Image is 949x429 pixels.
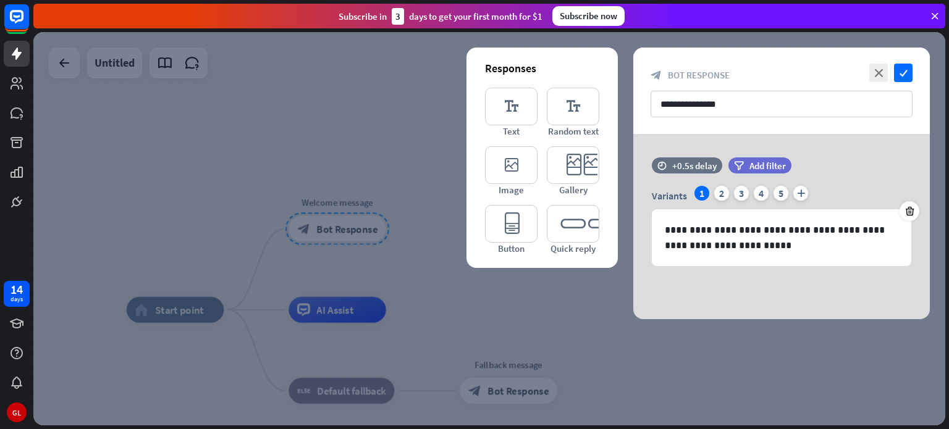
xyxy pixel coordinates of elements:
div: Subscribe now [552,6,625,26]
div: 3 [734,186,749,201]
span: Add filter [749,160,786,172]
span: Bot Response [668,69,730,81]
button: Open LiveChat chat widget [10,5,47,42]
i: block_bot_response [651,70,662,81]
div: GL [7,402,27,422]
div: +0.5s delay [672,160,717,172]
i: filter [734,161,744,170]
div: Subscribe in days to get your first month for $1 [339,8,542,25]
div: 3 [392,8,404,25]
i: plus [793,186,808,201]
span: Variants [652,190,687,202]
div: 5 [774,186,788,201]
div: days [11,295,23,304]
i: time [657,161,667,170]
i: close [869,64,888,82]
div: 1 [694,186,709,201]
div: 4 [754,186,769,201]
div: 2 [714,186,729,201]
a: 14 days [4,281,30,307]
div: 14 [11,284,23,295]
i: check [894,64,913,82]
